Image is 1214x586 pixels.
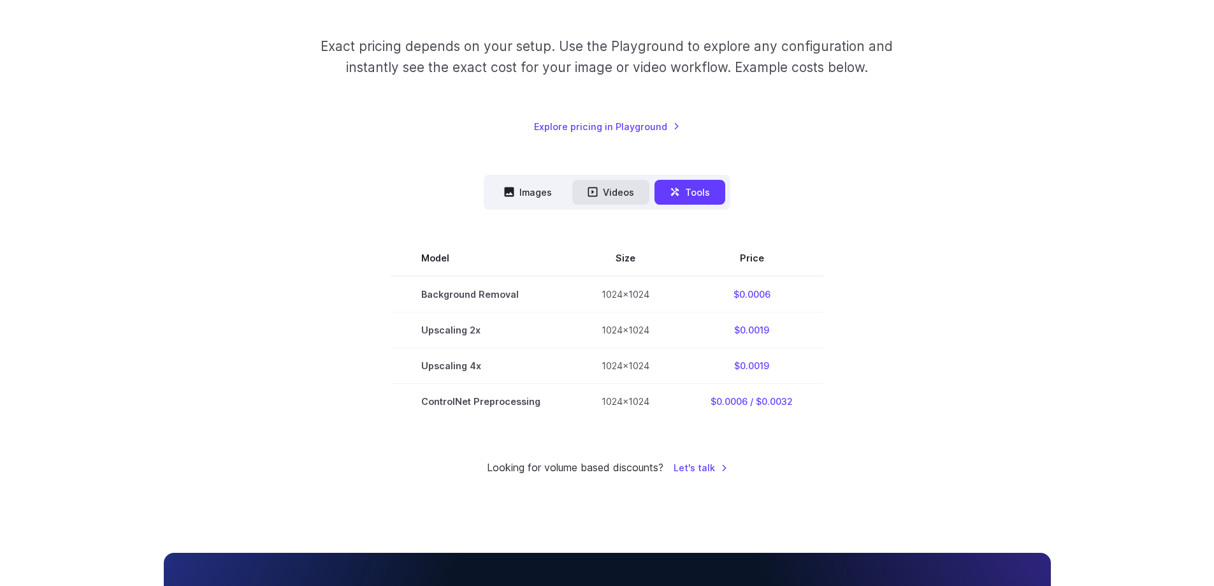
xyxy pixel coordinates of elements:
small: Looking for volume based discounts? [487,460,663,476]
td: 1024x1024 [571,383,680,419]
button: Videos [572,180,649,205]
td: $0.0019 [680,348,823,383]
td: Upscaling 4x [391,348,571,383]
td: 1024x1024 [571,348,680,383]
th: Model [391,240,571,276]
button: Tools [654,180,725,205]
th: Size [571,240,680,276]
button: Images [489,180,567,205]
td: Upscaling 2x [391,312,571,348]
th: Price [680,240,823,276]
td: 1024x1024 [571,312,680,348]
td: 1024x1024 [571,276,680,312]
td: Background Removal [391,276,571,312]
td: ControlNet Preprocessing [391,383,571,419]
a: Explore pricing in Playground [534,119,680,134]
td: $0.0006 [680,276,823,312]
a: Let's talk [674,460,728,475]
p: Exact pricing depends on your setup. Use the Playground to explore any configuration and instantl... [296,36,917,78]
td: $0.0006 / $0.0032 [680,383,823,419]
td: $0.0019 [680,312,823,348]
